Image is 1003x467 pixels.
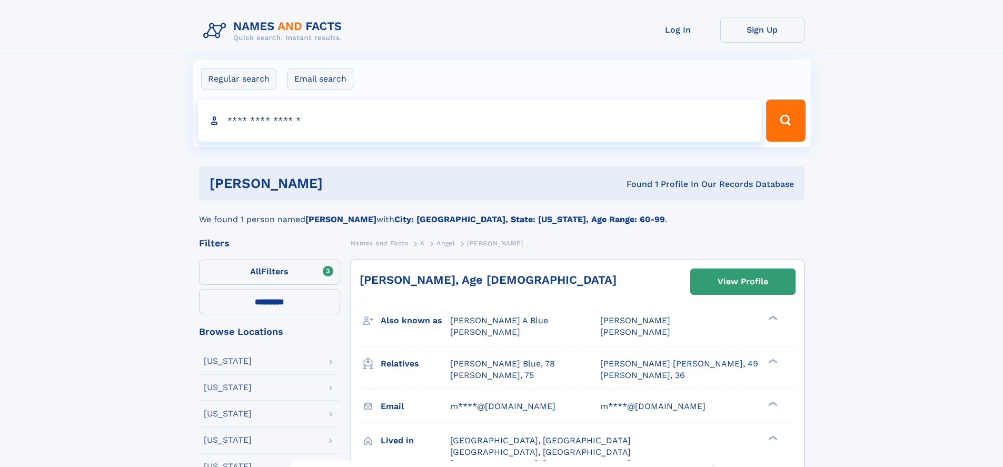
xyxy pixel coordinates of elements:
[204,357,252,365] div: [US_STATE]
[360,273,617,286] a: [PERSON_NAME], Age [DEMOGRAPHIC_DATA]
[766,315,778,322] div: ❯
[766,434,778,441] div: ❯
[600,358,758,370] a: [PERSON_NAME] [PERSON_NAME], 49
[199,17,351,45] img: Logo Names and Facts
[691,269,795,294] a: View Profile
[450,327,520,337] span: [PERSON_NAME]
[199,201,805,226] div: We found 1 person named with .
[720,17,805,43] a: Sign Up
[636,17,720,43] a: Log In
[766,400,778,407] div: ❯
[766,357,778,364] div: ❯
[600,315,670,325] span: [PERSON_NAME]
[600,370,685,381] a: [PERSON_NAME], 36
[420,240,425,247] span: A
[204,436,252,444] div: [US_STATE]
[305,214,376,224] b: [PERSON_NAME]
[450,370,534,381] a: [PERSON_NAME], 75
[204,383,252,392] div: [US_STATE]
[450,435,631,445] span: [GEOGRAPHIC_DATA], [GEOGRAPHIC_DATA]
[199,239,340,248] div: Filters
[381,355,450,373] h3: Relatives
[420,236,425,250] a: A
[199,260,340,285] label: Filters
[436,240,455,247] span: Angel
[718,270,768,294] div: View Profile
[450,358,555,370] a: [PERSON_NAME] Blue, 78
[287,68,353,90] label: Email search
[381,398,450,415] h3: Email
[250,266,261,276] span: All
[450,447,631,457] span: [GEOGRAPHIC_DATA], [GEOGRAPHIC_DATA]
[766,100,805,142] button: Search Button
[450,315,548,325] span: [PERSON_NAME] A Blue
[467,240,523,247] span: [PERSON_NAME]
[201,68,276,90] label: Regular search
[204,410,252,418] div: [US_STATE]
[210,177,475,190] h1: [PERSON_NAME]
[199,327,340,336] div: Browse Locations
[436,236,455,250] a: Angel
[381,432,450,450] h3: Lived in
[351,236,409,250] a: Names and Facts
[198,100,762,142] input: search input
[474,178,794,190] div: Found 1 Profile In Our Records Database
[600,327,670,337] span: [PERSON_NAME]
[394,214,665,224] b: City: [GEOGRAPHIC_DATA], State: [US_STATE], Age Range: 60-99
[381,312,450,330] h3: Also known as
